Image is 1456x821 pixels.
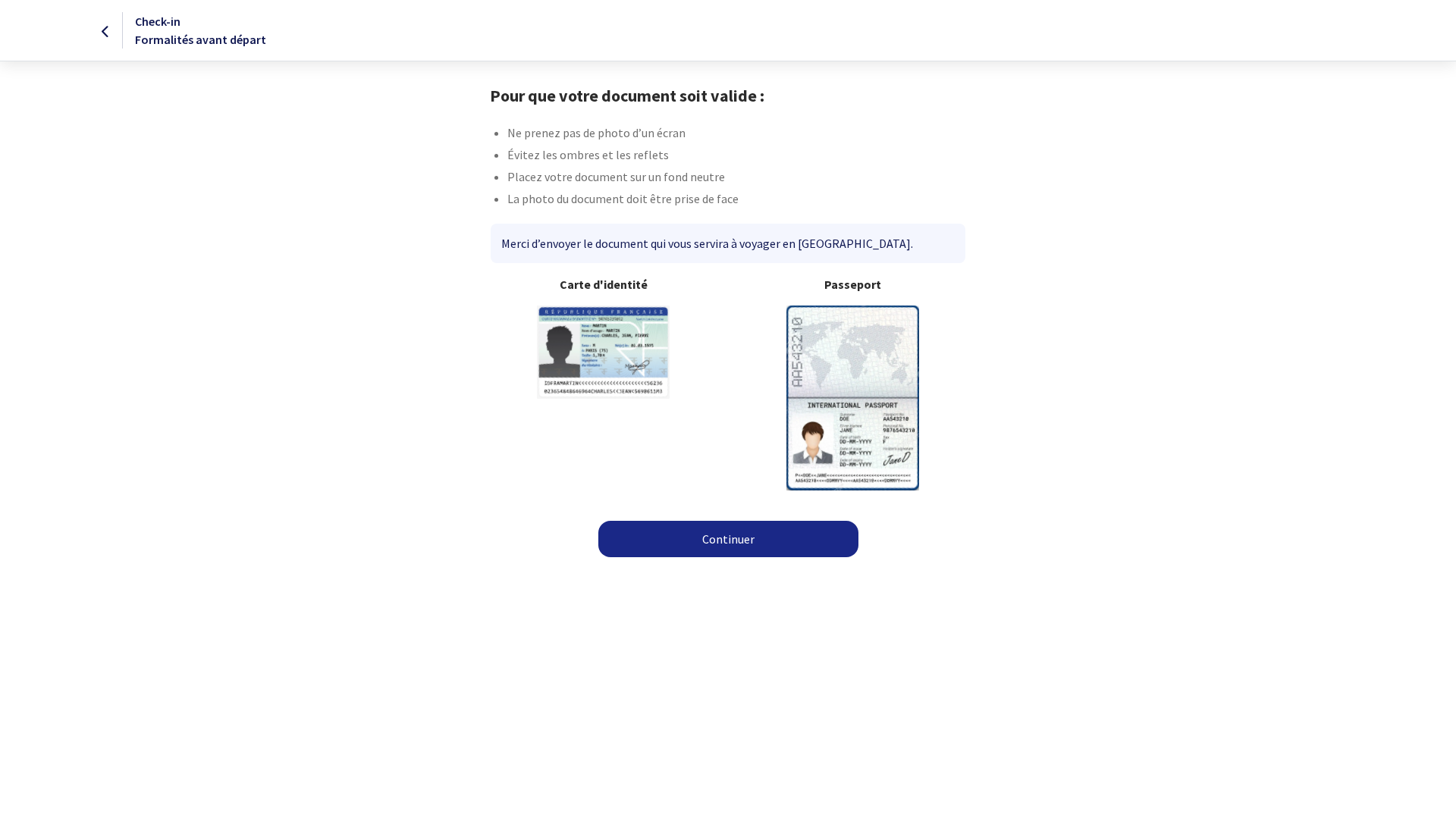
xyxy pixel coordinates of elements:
b: Passeport [740,275,965,293]
img: illuCNI.svg [537,306,670,399]
span: Check-in Formalités avant départ [135,14,266,47]
img: illuPasseport.svg [786,306,919,490]
li: Évitez les ombres et les reflets [507,146,965,168]
li: La photo du document doit être prise de face [507,190,965,212]
li: Placez votre document sur un fond neutre [507,168,965,190]
li: Ne prenez pas de photo d’un écran [507,124,965,146]
a: Continuer [598,521,858,557]
h1: Pour que votre document soit valide : [490,86,965,105]
b: Carte d'identité [491,275,716,293]
div: Merci d’envoyer le document qui vous servira à voyager en [GEOGRAPHIC_DATA]. [491,224,965,263]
